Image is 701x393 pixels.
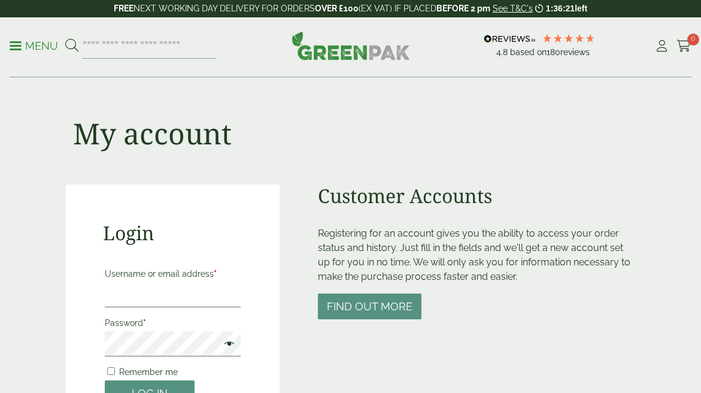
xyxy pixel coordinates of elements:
input: Remember me [107,367,115,375]
strong: OVER £100 [315,4,359,13]
img: REVIEWS.io [484,35,536,43]
h2: Customer Accounts [318,185,635,207]
span: reviews [560,47,590,57]
div: 4.78 Stars [542,33,596,44]
span: left [575,4,587,13]
img: GreenPak Supplies [292,31,410,60]
label: Username or email address [105,265,241,282]
i: Cart [676,40,691,52]
p: Registering for an account gives you the ability to access your order status and history. Just fi... [318,226,635,284]
a: Menu [10,39,58,51]
span: 0 [687,34,699,46]
i: My Account [654,40,669,52]
a: Find out more [318,301,421,313]
span: 1:36:21 [546,4,575,13]
a: 0 [676,37,691,55]
h1: My account [73,116,232,151]
strong: FREE [114,4,133,13]
strong: BEFORE 2 pm [436,4,490,13]
p: Menu [10,39,58,53]
span: 4.8 [496,47,510,57]
button: Find out more [318,294,421,319]
span: Remember me [119,367,178,377]
span: 180 [547,47,560,57]
span: Based on [510,47,547,57]
h2: Login [103,222,243,244]
label: Password [105,315,241,331]
a: See T&C's [493,4,533,13]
